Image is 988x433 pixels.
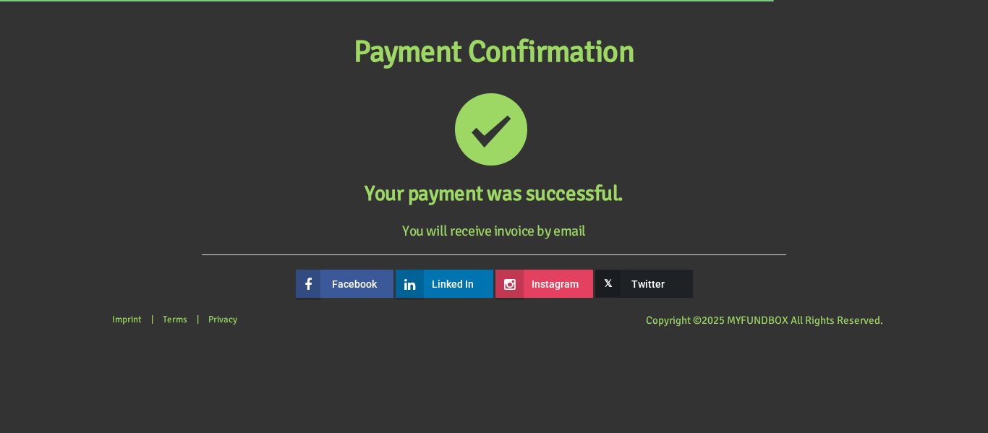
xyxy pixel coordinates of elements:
[197,314,199,325] span: |
[595,270,621,297] b: 𝕏
[495,270,593,298] a: Instagram
[7,29,981,76] p: Payment Confirmation
[646,314,883,327] span: Copyright © 2025 MYFUNDBOX All Rights Reserved.
[595,270,693,298] a: Twitter Link
[151,314,153,325] span: |
[105,306,149,333] a: Imprint
[201,306,244,333] a: Privacy
[156,306,195,333] a: Terms
[7,222,981,240] p: You will receive invoice by email
[396,270,493,298] a: Linked In
[296,270,393,298] a: Facebook
[7,181,981,207] h1: Your payment was successful.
